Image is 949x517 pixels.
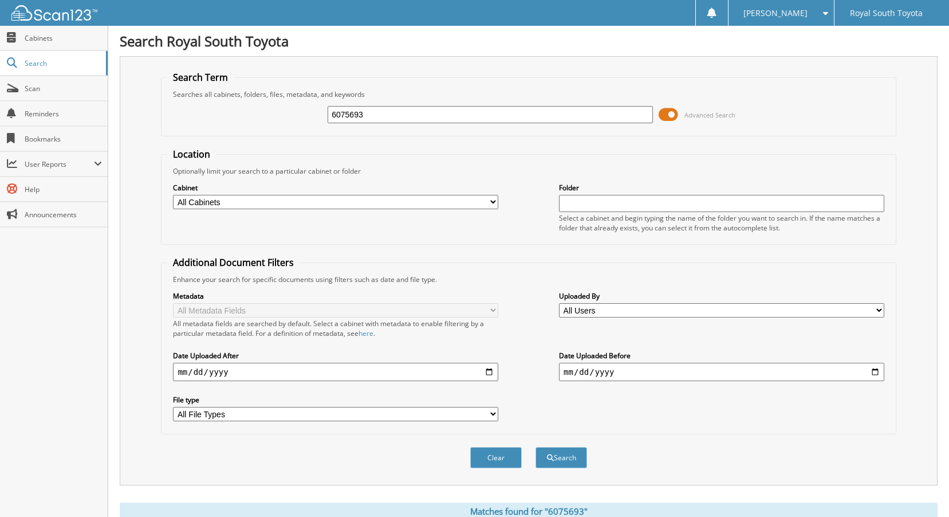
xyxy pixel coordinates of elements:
span: [PERSON_NAME] [743,10,808,17]
label: Metadata [173,291,498,301]
span: Help [25,185,102,194]
legend: Search Term [167,71,234,84]
div: Select a cabinet and begin typing the name of the folder you want to search in. If the name match... [559,213,884,233]
legend: Location [167,148,216,160]
label: Cabinet [173,183,498,193]
span: Search [25,58,100,68]
legend: Additional Document Filters [167,256,300,269]
img: scan123-logo-white.svg [11,5,97,21]
input: end [559,363,884,381]
div: Optionally limit your search to a particular cabinet or folder [167,166,889,176]
span: Advanced Search [684,111,735,119]
label: Date Uploaded Before [559,351,884,361]
label: File type [173,395,498,405]
span: Cabinets [25,33,102,43]
input: start [173,363,498,381]
h1: Search Royal South Toyota [120,32,938,50]
button: Search [535,447,587,468]
div: Searches all cabinets, folders, files, metadata, and keywords [167,89,889,99]
div: All metadata fields are searched by default. Select a cabinet with metadata to enable filtering b... [173,319,498,338]
span: Reminders [25,109,102,119]
label: Folder [559,183,884,193]
span: Announcements [25,210,102,220]
div: Enhance your search for specific documents using filters such as date and file type. [167,275,889,284]
a: here [359,328,373,338]
span: Royal South Toyota [850,10,923,17]
span: Bookmarks [25,134,102,144]
label: Uploaded By [559,291,884,301]
label: Date Uploaded After [173,351,498,361]
button: Clear [470,447,522,468]
span: Scan [25,84,102,93]
span: User Reports [25,159,94,169]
